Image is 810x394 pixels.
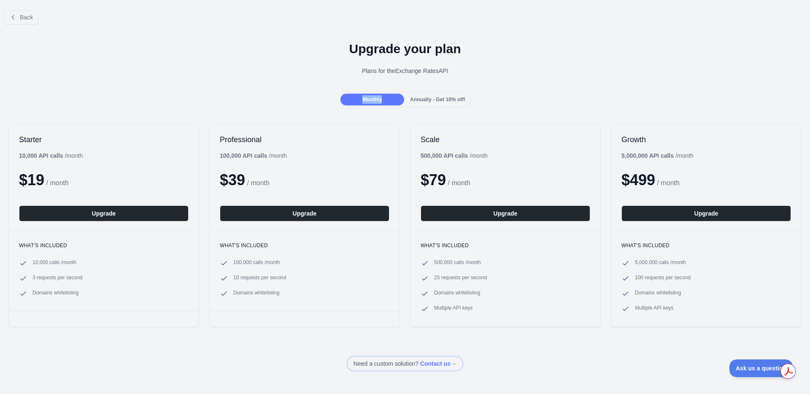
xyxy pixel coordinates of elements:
span: $ 499 [621,171,655,189]
h2: Growth [621,135,791,145]
div: / month [421,151,488,160]
h2: Professional [220,135,389,145]
b: 5,000,000 API calls [621,152,674,159]
span: $ 79 [421,171,446,189]
div: / month [621,151,694,160]
iframe: Toggle Customer Support [729,359,793,377]
h2: Scale [421,135,590,145]
b: 500,000 API calls [421,152,468,159]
